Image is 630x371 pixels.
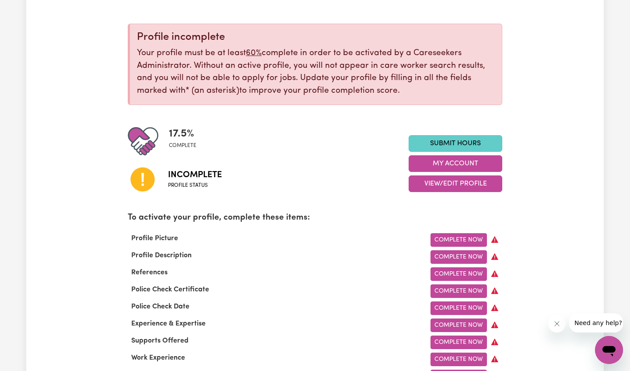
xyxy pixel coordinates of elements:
[430,250,487,264] a: Complete Now
[409,135,502,152] a: Submit Hours
[430,318,487,332] a: Complete Now
[169,126,203,157] div: Profile completeness: 17.5%
[569,313,623,332] iframe: Message from company
[169,126,196,142] span: 17.5 %
[430,284,487,298] a: Complete Now
[137,47,495,98] p: Your profile must be at least complete in order to be activated by a Careseekers Administrator. W...
[168,182,222,189] span: Profile status
[409,175,502,192] button: View/Edit Profile
[246,49,262,57] u: 60%
[548,315,566,332] iframe: Close message
[128,286,213,293] span: Police Check Certificate
[430,301,487,315] a: Complete Now
[128,252,195,259] span: Profile Description
[430,267,487,281] a: Complete Now
[128,354,189,361] span: Work Experience
[128,303,193,310] span: Police Check Date
[595,336,623,364] iframe: Button to launch messaging window
[168,168,222,182] span: Incomplete
[185,87,239,95] span: an asterisk
[128,337,192,344] span: Supports Offered
[128,212,502,224] p: To activate your profile, complete these items:
[430,336,487,349] a: Complete Now
[169,142,196,150] span: complete
[409,155,502,172] button: My Account
[128,320,209,327] span: Experience & Expertise
[430,353,487,366] a: Complete Now
[430,233,487,247] a: Complete Now
[128,269,171,276] span: References
[137,31,495,44] div: Profile incomplete
[128,235,182,242] span: Profile Picture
